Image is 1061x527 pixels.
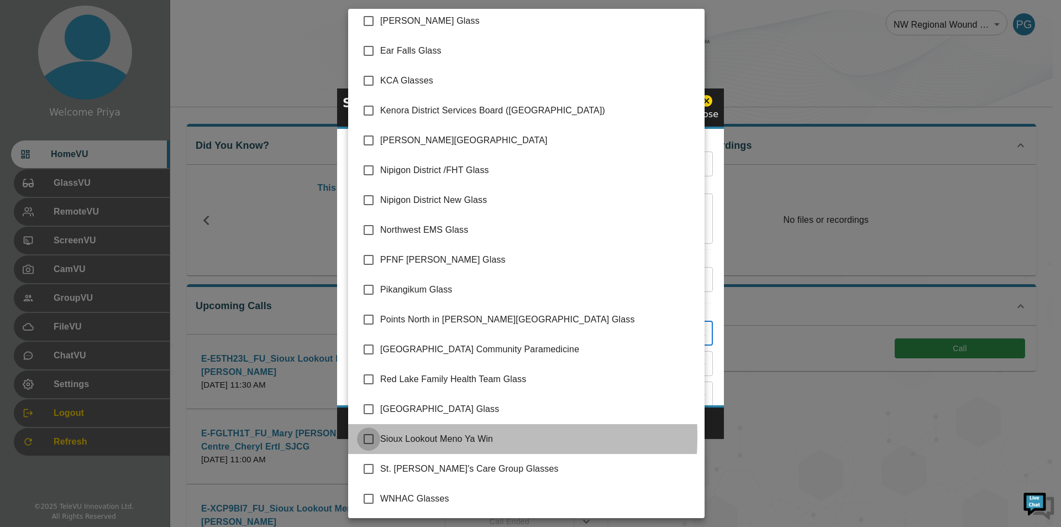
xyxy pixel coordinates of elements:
div: Minimize live chat window [181,6,208,32]
span: [GEOGRAPHIC_DATA] Community Paramedicine [380,343,696,356]
span: Pikangikum Glass [380,283,696,296]
span: Red Lake Family Health Team Glass [380,373,696,386]
div: Chat with us now [57,58,186,72]
span: Sioux Lookout Meno Ya Win [380,432,696,446]
span: PFNF [PERSON_NAME] Glass [380,253,696,267]
span: Points North in [PERSON_NAME][GEOGRAPHIC_DATA] Glass [380,313,696,326]
span: Northwest EMS Glass [380,223,696,237]
span: Nipigon District /FHT Glass [380,164,696,177]
span: Ear Falls Glass [380,44,696,58]
span: We're online! [64,139,153,251]
textarea: Type your message and hit 'Enter' [6,302,211,341]
span: Kenora District Services Board ([GEOGRAPHIC_DATA]) [380,104,696,117]
span: [PERSON_NAME][GEOGRAPHIC_DATA] [380,134,696,147]
span: KCA Glasses [380,74,696,87]
span: St. [PERSON_NAME]'s Care Group Glasses [380,462,696,476]
span: [GEOGRAPHIC_DATA] Glass [380,403,696,416]
img: Chat Widget [1022,488,1055,521]
span: Nipigon District New Glass [380,194,696,207]
img: d_736959983_company_1615157101543_736959983 [19,51,46,79]
span: WNHAC Glasses [380,492,696,505]
span: [PERSON_NAME] Glass [380,14,696,28]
